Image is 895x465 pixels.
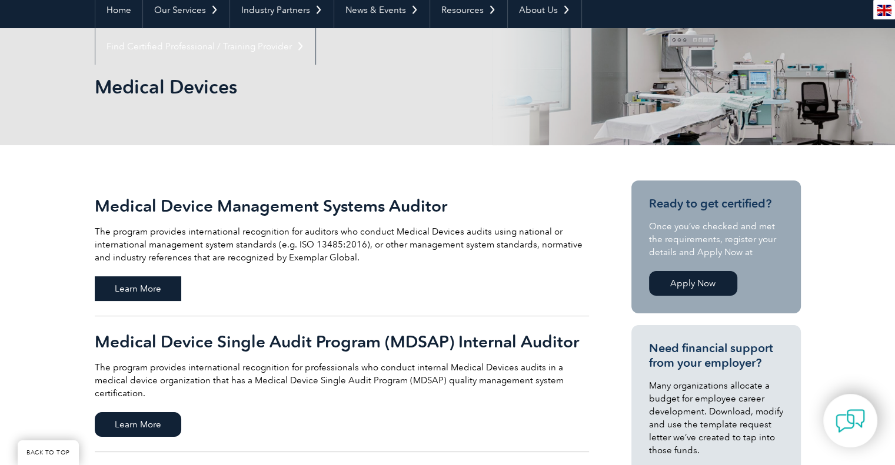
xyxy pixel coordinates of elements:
[95,332,589,351] h2: Medical Device Single Audit Program (MDSAP) Internal Auditor
[95,180,589,316] a: Medical Device Management Systems Auditor The program provides international recognition for audi...
[95,28,315,65] a: Find Certified Professional / Training Provider
[877,5,891,16] img: en
[836,406,865,436] img: contact-chat.png
[649,379,783,457] p: Many organizations allocate a budget for employee career development. Download, modify and use th...
[649,196,783,211] h3: Ready to get certified?
[95,75,547,98] h1: Medical Devices
[649,341,783,370] h3: Need financial support from your employer?
[95,316,589,452] a: Medical Device Single Audit Program (MDSAP) Internal Auditor The program provides international r...
[649,220,783,259] p: Once you’ve checked and met the requirements, register your details and Apply Now at
[95,412,181,437] span: Learn More
[95,276,181,301] span: Learn More
[649,271,737,296] a: Apply Now
[95,225,589,264] p: The program provides international recognition for auditors who conduct Medical Devices audits us...
[18,440,79,465] a: BACK TO TOP
[95,361,589,400] p: The program provides international recognition for professionals who conduct internal Medical Dev...
[95,196,589,215] h2: Medical Device Management Systems Auditor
